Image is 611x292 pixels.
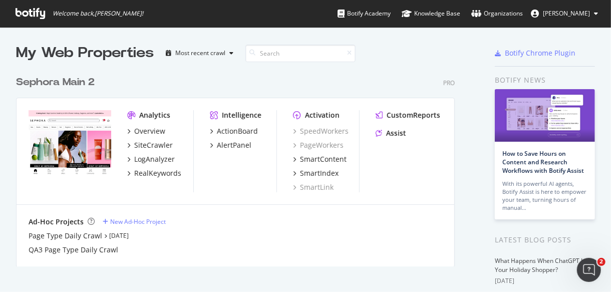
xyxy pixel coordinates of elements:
div: Botify Academy [338,9,391,19]
a: [DATE] [109,231,129,240]
a: How to Save Hours on Content and Research Workflows with Botify Assist [502,149,584,175]
span: 2 [597,258,605,266]
a: SmartLink [293,182,334,192]
a: PageWorkers [293,140,344,150]
a: LogAnalyzer [127,154,175,164]
div: SiteCrawler [134,140,173,150]
div: Organizations [471,9,523,19]
span: Welcome back, [PERSON_NAME] ! [53,10,143,18]
iframe: Intercom live chat [577,258,601,282]
div: grid [16,63,463,266]
a: SpeedWorkers [293,126,349,136]
a: Page Type Daily Crawl [29,231,102,241]
div: SmartContent [300,154,347,164]
div: Activation [305,110,340,120]
div: SmartIndex [300,168,339,178]
a: New Ad-Hoc Project [103,217,166,226]
div: ActionBoard [217,126,258,136]
div: RealKeywords [134,168,181,178]
div: Analytics [139,110,170,120]
a: QA3 Page Type Daily Crawl [29,245,118,255]
div: Overview [134,126,165,136]
a: Sephora Main 2 [16,75,99,90]
div: [DATE] [495,276,595,285]
a: Assist [376,128,406,138]
button: [PERSON_NAME] [523,6,606,22]
a: CustomReports [376,110,440,120]
div: Botify Chrome Plugin [505,48,575,58]
span: Louise Huang [543,9,590,18]
a: AlertPanel [210,140,251,150]
img: www.sephora.com [29,110,111,176]
a: Botify Chrome Plugin [495,48,575,58]
div: Pro [443,79,455,87]
div: Assist [386,128,406,138]
button: Most recent crawl [162,45,237,61]
a: SiteCrawler [127,140,173,150]
div: Latest Blog Posts [495,234,595,245]
a: ActionBoard [210,126,258,136]
a: What Happens When ChatGPT Is Your Holiday Shopper? [495,256,585,274]
input: Search [245,45,356,62]
div: With its powerful AI agents, Botify Assist is here to empower your team, turning hours of manual… [502,180,587,212]
div: My Web Properties [16,43,154,63]
img: How to Save Hours on Content and Research Workflows with Botify Assist [495,89,595,142]
a: RealKeywords [127,168,181,178]
div: LogAnalyzer [134,154,175,164]
div: Sephora Main 2 [16,75,95,90]
div: Ad-Hoc Projects [29,217,84,227]
div: CustomReports [387,110,440,120]
div: Botify news [495,75,595,86]
a: Overview [127,126,165,136]
div: AlertPanel [217,140,251,150]
a: SmartIndex [293,168,339,178]
div: Most recent crawl [175,50,225,56]
div: Knowledge Base [402,9,460,19]
a: SmartContent [293,154,347,164]
div: Intelligence [222,110,261,120]
div: New Ad-Hoc Project [110,217,166,226]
